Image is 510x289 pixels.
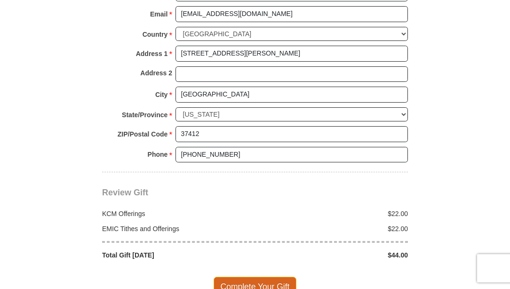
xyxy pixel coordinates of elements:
[122,108,167,121] strong: State/Province
[97,250,255,260] div: Total Gift [DATE]
[97,209,255,218] div: KCM Offerings
[97,224,255,233] div: EMIC Tithes and Offerings
[140,66,172,80] strong: Address 2
[255,209,413,218] div: $22.00
[118,128,168,141] strong: ZIP/Postal Code
[102,188,148,197] span: Review Gift
[255,224,413,233] div: $22.00
[155,88,167,101] strong: City
[255,250,413,260] div: $44.00
[148,148,168,161] strong: Phone
[150,8,167,21] strong: Email
[136,47,168,60] strong: Address 1
[143,28,168,41] strong: Country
